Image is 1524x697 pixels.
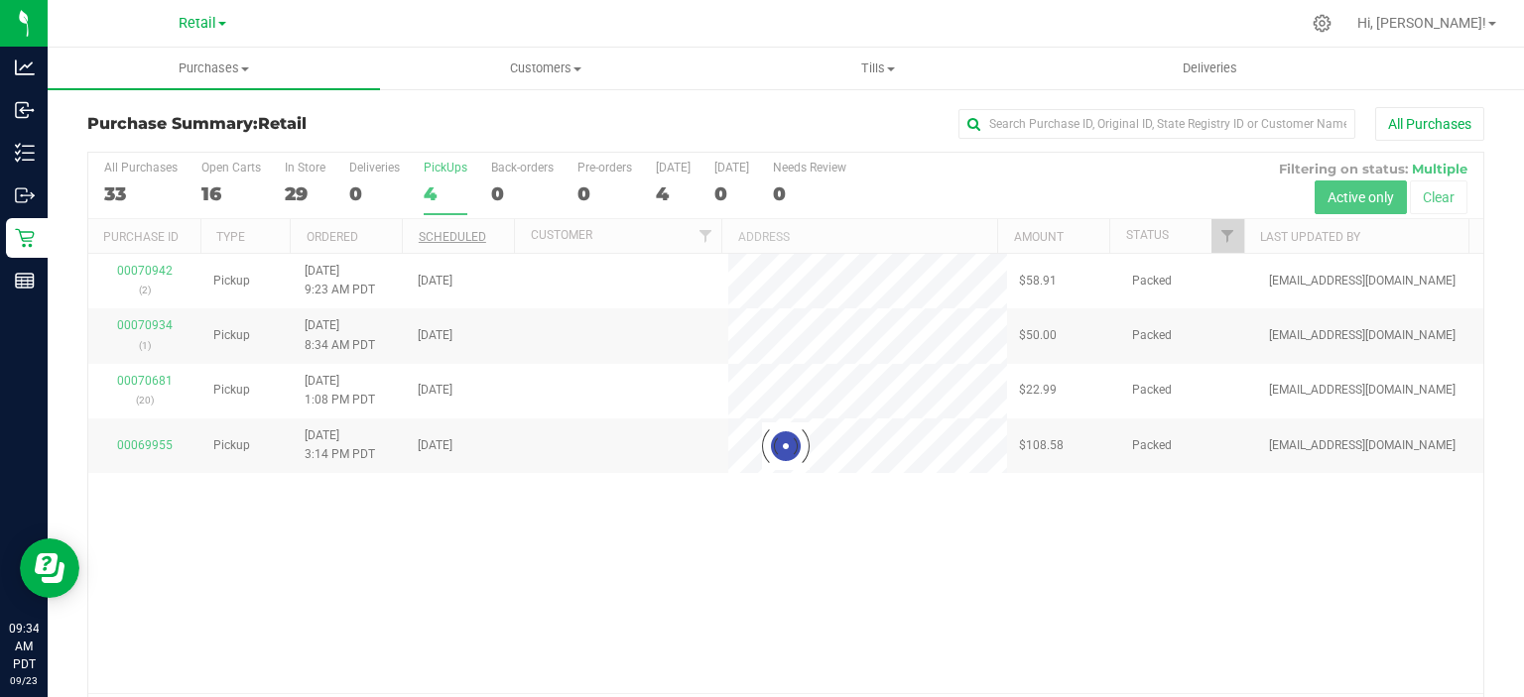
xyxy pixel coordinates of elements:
[1156,59,1264,77] span: Deliveries
[87,115,553,133] h3: Purchase Summary:
[20,538,79,598] iframe: Resource center
[9,620,39,673] p: 09:34 AM PDT
[9,673,39,688] p: 09/23
[48,59,380,77] span: Purchases
[380,48,712,89] a: Customers
[15,271,35,290] inline-svg: Reports
[1375,107,1484,141] button: All Purchases
[381,59,711,77] span: Customers
[179,15,216,32] span: Retail
[1357,15,1486,31] span: Hi, [PERSON_NAME]!
[958,109,1355,139] input: Search Purchase ID, Original ID, State Registry ID or Customer Name...
[1044,48,1376,89] a: Deliveries
[15,143,35,163] inline-svg: Inventory
[48,48,380,89] a: Purchases
[15,228,35,248] inline-svg: Retail
[15,185,35,205] inline-svg: Outbound
[258,114,307,133] span: Retail
[712,48,1045,89] a: Tills
[713,59,1044,77] span: Tills
[15,100,35,120] inline-svg: Inbound
[1310,14,1334,33] div: Manage settings
[15,58,35,77] inline-svg: Analytics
